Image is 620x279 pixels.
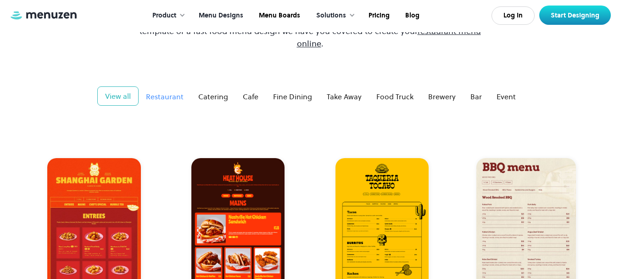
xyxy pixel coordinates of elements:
[397,1,426,30] a: Blog
[143,1,190,30] div: Product
[250,1,307,30] a: Menu Boards
[243,91,258,102] div: Cafe
[146,91,184,102] div: Restaurant
[376,91,413,102] div: Food Truck
[360,1,397,30] a: Pricing
[497,91,516,102] div: Event
[105,91,131,102] div: View all
[307,1,360,30] div: Solutions
[539,6,611,25] a: Start Designing
[273,91,312,102] div: Fine Dining
[190,1,250,30] a: Menu Designs
[316,11,346,21] div: Solutions
[198,91,228,102] div: Catering
[492,6,535,25] a: Log In
[470,91,482,102] div: Bar
[327,91,362,102] div: Take Away
[428,91,456,102] div: Brewery
[152,11,176,21] div: Product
